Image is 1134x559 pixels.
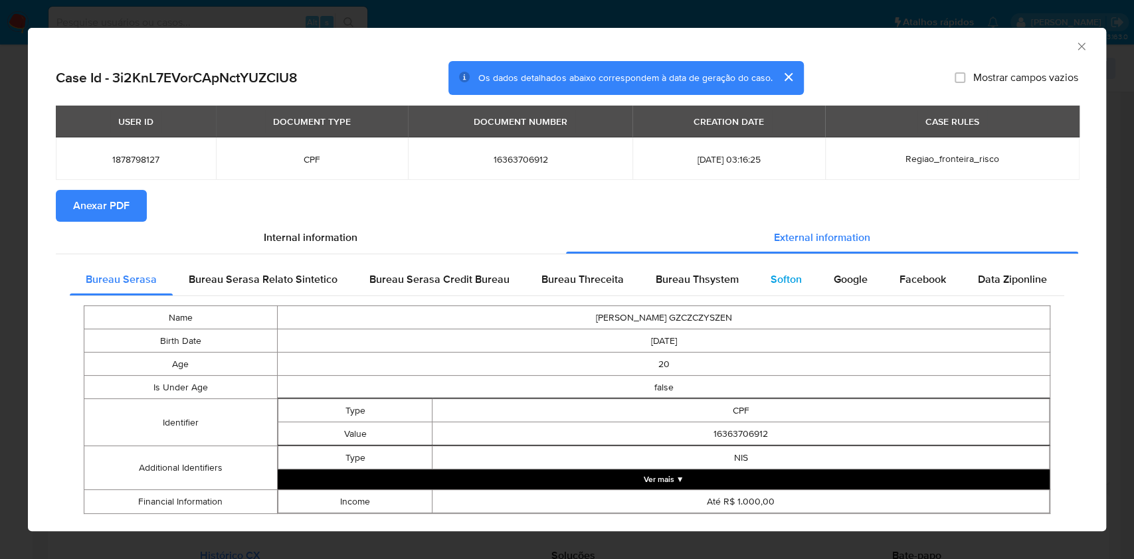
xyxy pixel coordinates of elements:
span: Regiao_fronteira_risco [905,152,999,165]
td: [DATE] [277,329,1050,353]
div: Detailed info [56,222,1078,254]
span: Softon [771,272,802,287]
div: DOCUMENT NUMBER [466,110,575,133]
td: Birth Date [84,329,278,353]
td: Value [278,422,432,445]
td: Até R$ 1.000,00 [432,490,1050,513]
span: External information [774,230,870,245]
div: USER ID [110,110,161,133]
td: Financial Information [84,490,278,514]
td: Identifier [84,399,278,446]
span: Mostrar campos vazios [973,71,1078,84]
td: Is Under Age [84,376,278,399]
div: DOCUMENT TYPE [265,110,359,133]
input: Mostrar campos vazios [955,72,965,83]
span: Bureau Serasa Relato Sintetico [189,272,337,287]
button: cerrar [772,61,804,93]
td: Name [84,306,278,329]
button: Anexar PDF [56,190,147,222]
td: CPF [432,399,1050,422]
td: Age [84,353,278,376]
span: 1878798127 [72,153,200,165]
div: closure-recommendation-modal [28,28,1106,531]
td: 20 [277,353,1050,376]
td: Income [278,490,432,513]
span: Bureau Serasa Credit Bureau [369,272,510,287]
button: Fechar a janela [1075,40,1087,52]
div: CASE RULES [917,110,987,133]
span: Bureau Serasa [86,272,157,287]
span: Bureau Threceita [541,272,624,287]
span: [DATE] 03:16:25 [648,153,808,165]
span: Internal information [264,230,357,245]
span: 16363706912 [424,153,616,165]
td: [PERSON_NAME] GZCZCZYSZEN [277,306,1050,329]
td: Type [278,399,432,422]
span: Os dados detalhados abaixo correspondem à data de geração do caso. [478,71,772,84]
span: Bureau Thsystem [656,272,739,287]
span: Data Ziponline [978,272,1047,287]
h2: Case Id - 3i2KnL7EVorCApNctYUZCIU8 [56,69,298,86]
span: CPF [232,153,392,165]
td: false [277,376,1050,399]
td: NIS [432,446,1050,469]
span: Google [834,272,868,287]
span: Facebook [899,272,946,287]
div: CREATION DATE [686,110,772,133]
button: Expand array [278,469,1050,489]
div: Detailed external info [70,264,1064,295]
span: Anexar PDF [73,191,130,220]
td: Additional Identifiers [84,446,278,490]
td: Type [278,446,432,469]
td: 16363706912 [432,422,1050,445]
